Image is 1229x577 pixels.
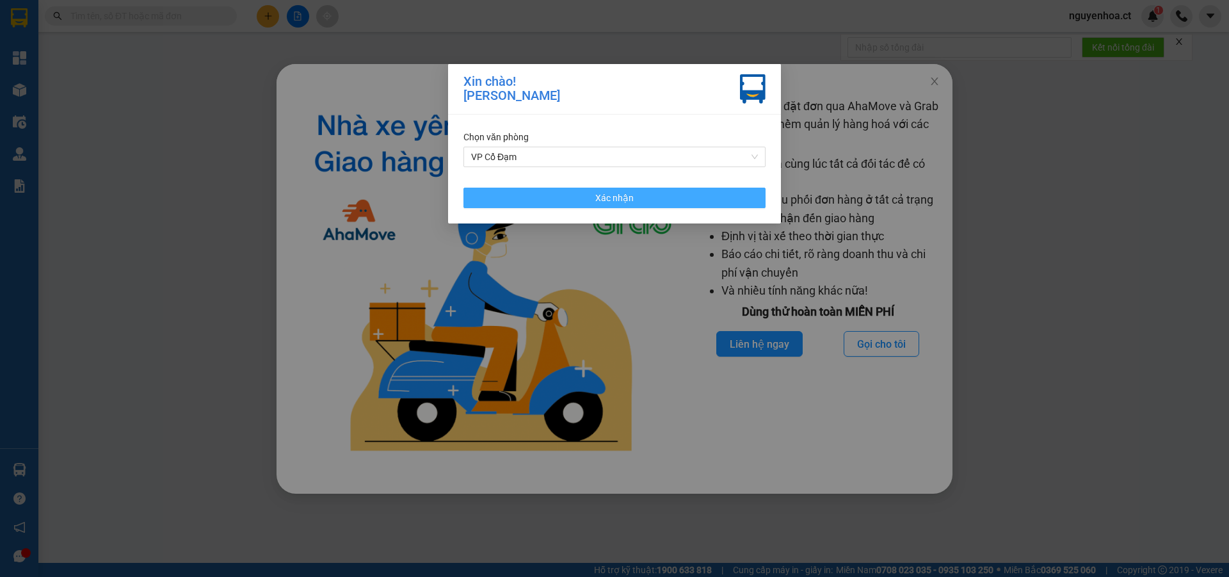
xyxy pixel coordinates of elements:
div: Xin chào! [PERSON_NAME] [463,74,560,104]
span: VP Cổ Đạm [471,147,758,167]
div: Chọn văn phòng [463,130,766,144]
button: Xác nhận [463,188,766,208]
span: Xác nhận [595,191,634,205]
img: vxr-icon [740,74,766,104]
